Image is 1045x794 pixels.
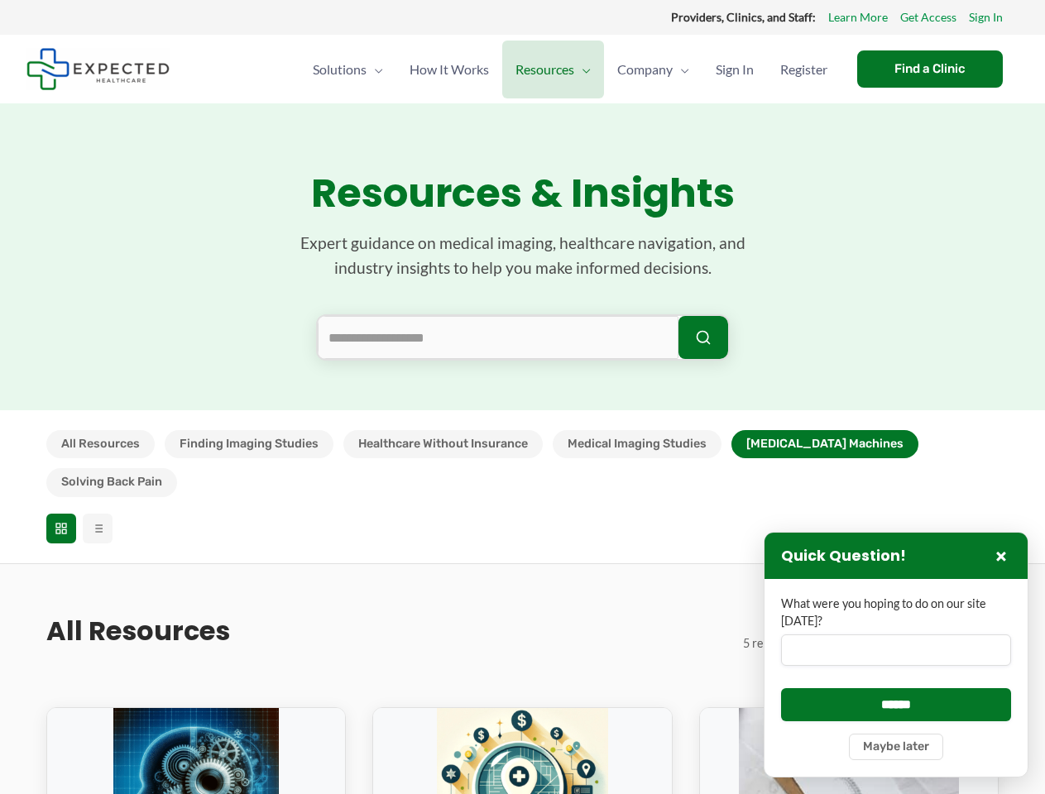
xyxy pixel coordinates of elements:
[367,41,383,98] span: Menu Toggle
[849,734,943,760] button: Maybe later
[343,430,543,458] button: Healthcare Without Insurance
[502,41,604,98] a: ResourcesMenu Toggle
[702,41,767,98] a: Sign In
[731,430,918,458] button: [MEDICAL_DATA] Machines
[275,231,771,281] p: Expert guidance on medical imaging, healthcare navigation, and industry insights to help you make...
[313,41,367,98] span: Solutions
[671,10,816,24] strong: Providers, Clinics, and Staff:
[781,547,906,566] h3: Quick Question!
[46,430,155,458] button: All Resources
[46,468,177,496] button: Solving Back Pain
[46,614,230,648] h2: All Resources
[716,41,754,98] span: Sign In
[604,41,702,98] a: CompanyMenu Toggle
[574,41,591,98] span: Menu Toggle
[900,7,956,28] a: Get Access
[617,41,673,98] span: Company
[300,41,396,98] a: SolutionsMenu Toggle
[515,41,574,98] span: Resources
[780,41,827,98] span: Register
[410,41,489,98] span: How It Works
[300,41,841,98] nav: Primary Site Navigation
[743,636,999,650] span: 5 resources found in [MEDICAL_DATA] Machines
[828,7,888,28] a: Learn More
[46,170,999,218] h1: Resources & Insights
[26,48,170,90] img: Expected Healthcare Logo - side, dark font, small
[857,50,1003,88] a: Find a Clinic
[553,430,721,458] button: Medical Imaging Studies
[396,41,502,98] a: How It Works
[781,595,1011,629] label: What were you hoping to do on our site [DATE]?
[673,41,689,98] span: Menu Toggle
[991,546,1011,566] button: Close
[165,430,333,458] button: Finding Imaging Studies
[969,7,1003,28] a: Sign In
[767,41,841,98] a: Register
